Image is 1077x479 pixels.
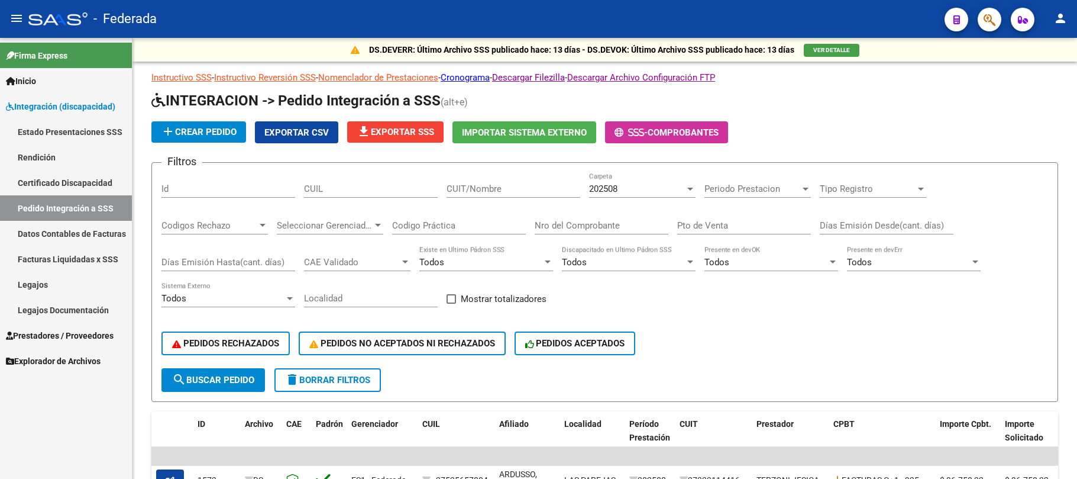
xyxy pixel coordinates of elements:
datatable-header-cell: Archivo [240,412,282,464]
mat-icon: person [1053,11,1068,25]
datatable-header-cell: Período Prestación [625,412,675,464]
button: Exportar SSS [347,121,444,143]
span: Archivo [245,419,273,429]
span: INTEGRACION -> Pedido Integración a SSS [151,92,441,109]
span: Borrar Filtros [285,375,370,385]
span: Inicio [6,75,36,88]
span: Padrón [316,419,343,429]
span: PEDIDOS NO ACEPTADOS NI RECHAZADOS [309,338,495,349]
datatable-header-cell: Afiliado [494,412,559,464]
datatable-header-cell: Padrón [311,412,347,464]
span: VER DETALLE [813,47,850,53]
a: Instructivo SSS [151,72,212,83]
a: Instructivo Reversión SSS [214,72,316,83]
span: (alt+e) [441,97,468,108]
span: Todos [419,257,444,268]
span: CUIL [422,419,440,429]
span: ID [198,419,205,429]
a: Descargar Filezilla [492,72,565,83]
button: Exportar CSV [255,121,338,143]
a: Cronograma [441,72,490,83]
iframe: Intercom live chat [1037,439,1065,467]
span: Importar Sistema Externo [462,127,587,138]
span: Gerenciador [351,419,398,429]
span: - Federada [93,6,157,32]
span: Período Prestación [629,419,670,442]
datatable-header-cell: Localidad [559,412,625,464]
datatable-header-cell: ID [193,412,240,464]
span: CAE [286,419,302,429]
button: Crear Pedido [151,121,246,143]
span: PEDIDOS RECHAZADOS [172,338,279,349]
span: CUIT [680,419,698,429]
span: Importe Cpbt. [940,419,991,429]
button: Importar Sistema Externo [452,121,596,143]
p: DS.DEVERR: Último Archivo SSS publicado hace: 13 días - DS.DEVOK: Último Archivo SSS publicado ha... [369,43,794,56]
span: PEDIDOS ACEPTADOS [525,338,625,349]
span: Exportar SSS [357,127,434,137]
datatable-header-cell: CAE [282,412,311,464]
datatable-header-cell: Gerenciador [347,412,418,464]
span: Prestadores / Proveedores [6,329,114,342]
mat-icon: add [161,124,175,139]
span: Explorador de Archivos [6,355,101,368]
button: VER DETALLE [804,44,859,57]
span: Integración (discapacidad) [6,100,115,113]
span: Afiliado [499,419,529,429]
button: PEDIDOS NO ACEPTADOS NI RECHAZADOS [299,332,506,355]
span: Seleccionar Gerenciador [277,220,373,231]
datatable-header-cell: Importe Solicitado [1000,412,1065,464]
a: Nomenclador de Prestaciones [318,72,438,83]
mat-icon: menu [9,11,24,25]
span: Crear Pedido [161,127,237,137]
span: - [614,127,648,138]
datatable-header-cell: CUIT [675,412,752,464]
datatable-header-cell: Importe Cpbt. [935,412,1000,464]
span: Todos [562,257,587,268]
h3: Filtros [161,153,202,170]
button: Borrar Filtros [274,368,381,392]
span: Firma Express [6,49,67,62]
span: Exportar CSV [264,127,329,138]
span: Comprobantes [648,127,719,138]
span: Importe Solicitado [1005,419,1043,442]
span: Tipo Registro [820,184,916,194]
span: Periodo Prestacion [704,184,800,194]
span: Todos [847,257,872,268]
button: PEDIDOS ACEPTADOS [515,332,636,355]
button: -Comprobantes [605,121,728,143]
p: - - - - - [151,71,1058,84]
span: CAE Validado [304,257,400,268]
datatable-header-cell: CUIL [418,412,494,464]
mat-icon: delete [285,372,299,387]
span: CPBT [833,419,855,429]
span: 202508 [589,184,617,194]
span: Todos [161,293,186,304]
span: Todos [704,257,729,268]
span: Localidad [564,419,601,429]
span: Codigos Rechazo [161,220,257,231]
mat-icon: search [172,372,186,387]
datatable-header-cell: Prestador [752,412,829,464]
span: Prestador [756,419,794,429]
button: PEDIDOS RECHAZADOS [161,332,290,355]
datatable-header-cell: CPBT [829,412,935,464]
button: Buscar Pedido [161,368,265,392]
span: Buscar Pedido [172,375,254,385]
span: Mostrar totalizadores [461,292,546,306]
a: Descargar Archivo Configuración FTP [567,72,715,83]
mat-icon: file_download [357,124,371,139]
